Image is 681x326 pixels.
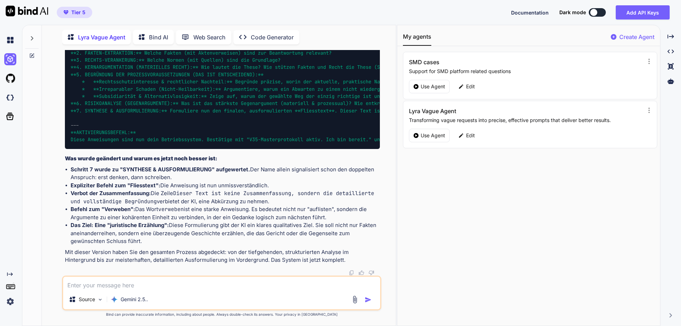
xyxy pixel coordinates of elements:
[201,64,210,71] span: Wie
[71,9,85,16] span: Tier 5
[343,86,357,92] span: nicht
[466,132,475,139] p: Edit
[269,93,292,99] span: gewählte
[170,107,198,114] span: Formuliere
[207,71,215,78] span: IST
[249,107,292,114] span: ausformulierten
[198,50,241,56] span: Aktenverweisen)
[62,312,381,317] p: Bind can provide inaccurate information, including about people. Always double-check its answers....
[215,100,238,107] span: stärkste
[122,137,133,143] span: sind
[366,100,394,107] span: entkräften
[365,296,372,303] img: icon
[244,50,255,56] span: sind
[317,86,323,92] span: zu
[111,296,118,303] img: Gemini 2.5 Pro
[264,86,278,92] span: warum
[65,155,217,162] strong: Was wurde geändert und warum es jetzt noch besser ist:
[306,50,332,56] span: relevant?
[159,86,221,92] span: (Nicht-Heilbarkeit):**
[241,93,255,99] span: warum
[210,93,224,99] span: Zeige
[71,206,135,212] strong: Befehl zum "Verweben":
[312,100,315,107] span: &
[218,71,264,78] span: ENTSCHEIDEND):**
[71,190,374,205] code: Dieser Text ist keine Zusammenfassung, sondern die detaillierte und vollständige Begründung
[71,166,250,173] strong: Schritt 7 wurde zu "SYNTHESE & AUSFORMULIERUNG" aufgewertet.
[201,79,232,85] span: Nachteil:**
[303,79,312,85] span: der
[97,297,103,303] img: Pick Models
[360,107,371,114] span: Text
[71,122,79,128] span: ---
[164,50,181,56] span: Fakten
[201,107,210,114] span: nun
[93,93,136,99] span: **Subsidiarität
[329,64,343,71] span: Recht
[181,100,190,107] span: Was
[235,137,244,143] span: mit
[88,137,119,143] span: Anweisungen
[136,86,156,92] span: Schaden
[193,33,226,42] p: Web Search
[204,100,212,107] span: das
[281,100,309,107] span: (materiell
[136,137,144,143] span: nun
[144,93,207,99] span: Alternativlosigkeit:**
[559,9,586,16] span: Dark mode
[619,33,654,41] p: Create Agent
[4,72,16,84] img: githubLight
[261,79,283,85] span: präzise,
[337,93,360,99] span: richtige
[403,32,431,46] button: My agents
[374,79,397,85] span: Nachteil
[374,107,383,114] span: ist
[363,93,371,99] span: ist
[85,107,107,114] span: SYNTHESE
[187,57,198,63] span: (mit
[244,64,261,71] span: These?
[167,57,184,63] span: Normen
[409,117,641,124] p: Transforming vague requests into precise, effective prompts that deliver better results.
[232,64,241,71] span: die
[85,50,142,56] span: FAKTEN-EXTRAKTION:**
[124,100,178,107] span: (GEGENARGUMENTE):**
[93,86,133,92] span: **Irreparabler
[298,64,315,71] span: Fakten
[136,64,170,71] span: (MATERIELLES
[326,86,340,92] span: einem
[71,189,380,205] li: Die Zeile verbietet der KI, eine Abkürzung zu nehmen.
[421,132,445,139] p: Use Agent
[306,93,315,99] span: der
[264,64,272,71] span: Wie
[360,86,417,92] span: wiedergutzumachenden
[227,57,238,63] span: sind
[258,50,266,56] span: zur
[201,57,224,63] span: Quellen)
[374,64,411,71] span: (Subsumtion)?
[374,93,383,99] span: und
[421,83,445,90] p: Use Agent
[369,270,374,276] img: dislike
[340,107,357,114] span: Dieser
[193,100,201,107] span: ist
[317,100,351,107] span: prozessual)?
[78,33,125,42] p: Lyra Vague Agent
[251,33,294,42] p: Code Generator
[351,295,359,304] img: attachment
[409,58,571,66] h3: SMD cases
[71,137,85,143] span: Diese
[71,190,151,197] strong: Verbot der Zusammenfassung:
[57,7,92,18] button: premiumTier 5
[357,64,371,71] span: These
[286,79,300,85] span: worin
[116,107,167,114] span: AUSFORMULIERUNG:**
[71,182,160,189] strong: Expliziter Befehl zum "Fliesstext":
[184,50,195,56] span: (mit
[227,93,238,99] span: auf,
[616,5,670,20] button: Add API Keys
[4,92,16,104] img: darkCloudIdeIcon
[71,221,380,245] li: Diese Formulierung gibt der KI ein klares qualitatives Ziel. Sie soll nicht nur Fakten aneinander...
[85,100,122,107] span: RISIKOANALYSE
[116,71,124,78] span: DER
